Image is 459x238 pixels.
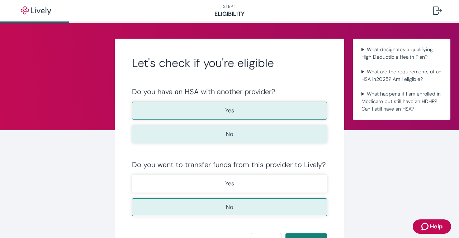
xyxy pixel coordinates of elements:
img: Lively [16,6,56,15]
div: Do you have an HSA with another provider? [132,87,327,96]
summary: What happens if I am enrolled in Medicare but still have an HDHP? Can I still have an HSA? [359,89,445,114]
p: No [226,203,233,212]
div: Do you want to transfer funds from this provider to Lively? [132,160,327,169]
p: Yes [225,179,234,188]
button: No [132,125,327,143]
button: Log out [427,2,448,19]
button: Zendesk support iconHelp [413,219,451,234]
p: Yes [225,106,234,115]
summary: What are the requirements of an HSA in2025? Am I eligible? [359,67,445,84]
button: Yes [132,175,327,193]
summary: What designates a qualifying High Deductible Health Plan? [359,44,445,62]
h2: Let's check if you're eligible [132,56,327,70]
button: Yes [132,102,327,120]
span: Help [430,222,443,231]
svg: Zendesk support icon [421,222,430,231]
button: No [132,198,327,216]
p: No [226,130,233,139]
